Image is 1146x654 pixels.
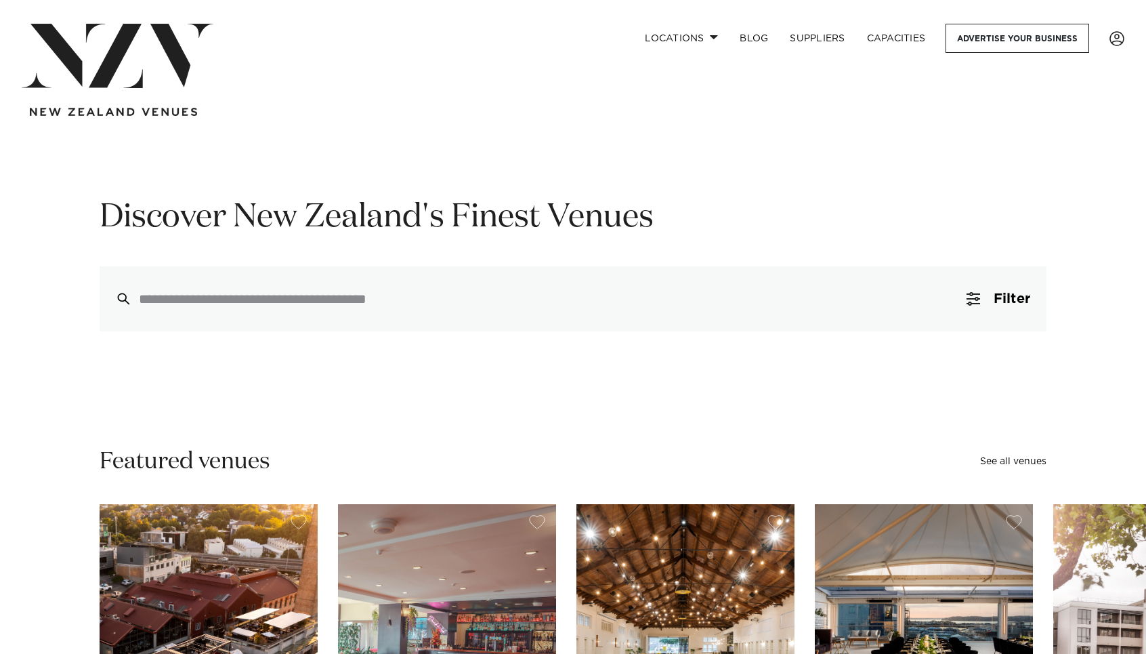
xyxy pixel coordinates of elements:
a: Advertise your business [946,24,1089,53]
a: Locations [634,24,729,53]
img: nzv-logo.png [22,24,213,88]
a: See all venues [980,457,1046,466]
a: SUPPLIERS [779,24,855,53]
h2: Featured venues [100,447,270,477]
button: Filter [950,266,1046,331]
h1: Discover New Zealand's Finest Venues [100,197,1046,239]
span: Filter [994,292,1030,306]
a: BLOG [729,24,779,53]
img: new-zealand-venues-text.png [30,108,197,117]
a: Capacities [856,24,937,53]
